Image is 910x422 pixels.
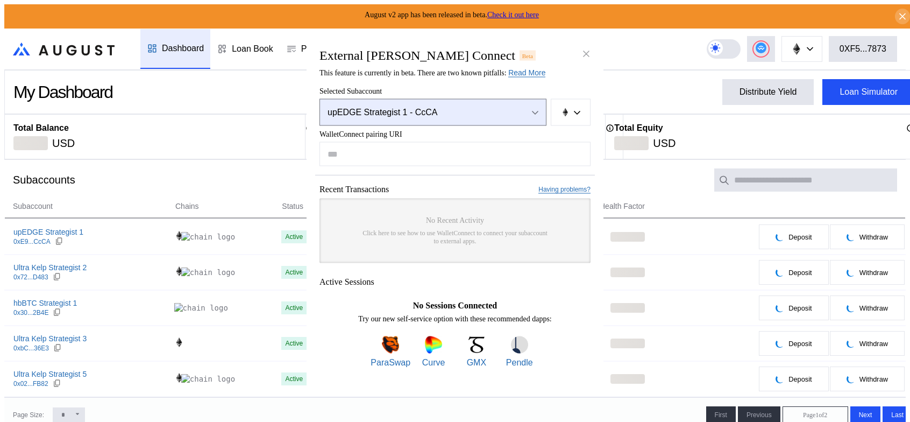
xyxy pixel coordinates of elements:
[13,369,87,379] div: Ultra Kelp Strategist 5
[52,136,75,150] div: USD
[319,130,591,139] span: WalletConnect pairing URI
[788,269,812,277] span: Deposit
[301,44,348,54] div: Permissions
[422,358,445,368] span: Curve
[282,201,303,212] span: Status
[13,344,49,352] div: 0xbC...36E3
[468,336,485,354] img: GMX
[13,174,75,186] div: Subaccounts
[286,269,303,276] div: Active
[181,232,235,242] img: chain logo
[803,411,827,419] span: Page 1 of 2
[13,273,48,281] div: 0x72...D483
[174,266,184,276] img: chain logo
[174,231,184,241] img: chain logo
[776,233,784,241] img: pending
[578,45,595,62] button: close modal
[847,375,855,383] img: pending
[174,337,184,347] img: chain logo
[508,68,545,78] a: Read More
[319,69,545,77] span: This feature is currently in beta. There are two known pitfalls:
[859,269,888,277] span: Withdraw
[715,411,727,419] span: First
[162,44,204,53] div: Dashboard
[538,185,591,193] a: Having problems?
[487,11,539,19] a: Check it out here
[788,375,812,383] span: Deposit
[425,336,442,354] img: Curve
[319,87,591,96] span: Selected Subaccount
[500,336,539,368] a: PendlePendle
[286,340,303,347] div: Active
[506,358,533,368] span: Pendle
[457,336,496,368] a: GMXGMX
[520,51,536,60] div: Beta
[511,336,528,354] img: Pendle
[13,238,51,245] div: 0xE9...CcCA
[847,304,855,312] img: pending
[181,268,235,277] img: chain logo
[776,375,784,383] img: pending
[286,233,303,241] div: Active
[551,99,591,126] button: chain logo
[788,233,812,241] span: Deposit
[413,301,497,311] span: No Sessions Connected
[13,309,48,316] div: 0x30...2B4E
[328,108,515,117] div: upEDGE Strategist 1 - CcCA
[13,227,83,237] div: upEDGE Strategist 1
[414,336,453,368] a: CurveCurve
[319,99,546,126] button: Open menu
[175,201,199,212] span: Chains
[847,233,855,241] img: pending
[426,216,484,225] span: No Recent Activity
[365,11,539,19] span: August v2 app has been released in beta.
[791,43,802,55] img: chain logo
[747,411,772,419] span: Previous
[319,185,389,194] span: Recent Transactions
[13,123,69,133] h2: Total Balance
[174,373,184,383] img: chain logo
[13,380,48,388] div: 0x02...FB82
[847,339,855,348] img: pending
[788,304,812,312] span: Deposit
[600,201,645,212] span: Health Factor
[13,334,87,343] div: Ultra Kelp Strategist 3
[776,339,784,348] img: pending
[859,375,888,383] span: Withdraw
[382,336,399,354] img: ParaSwap
[358,315,552,323] span: Try our new self-service option with these recommended dapps:
[776,268,784,277] img: pending
[319,277,374,287] span: Active Sessions
[859,233,888,241] span: Withdraw
[371,358,410,368] span: ParaSwap
[653,136,676,150] div: USD
[13,298,77,308] div: hbBTC Strategist 1
[614,123,663,133] h2: Total Equity
[232,44,273,54] div: Loan Book
[891,411,904,419] span: Last
[776,304,784,312] img: pending
[13,263,87,272] div: Ultra Kelp Strategist 2
[13,201,53,212] span: Subaccount
[847,268,855,277] img: pending
[13,411,44,419] div: Page Size:
[181,374,235,384] img: chain logo
[371,336,410,368] a: ParaSwapParaSwap
[362,229,548,245] span: Click here to see how to use WalletConnect to connect your subaccount to external apps.
[319,199,591,263] a: No Recent ActivityClick here to see how to use WalletConnect to connect your subaccount to extern...
[840,44,886,54] div: 0XF5...7873
[319,48,515,63] h2: External [PERSON_NAME] Connect
[13,82,112,102] div: My Dashboard
[859,411,872,419] span: Next
[859,340,888,348] span: Withdraw
[286,304,303,312] div: Active
[286,375,303,383] div: Active
[788,340,812,348] span: Deposit
[561,108,570,117] img: chain logo
[174,303,228,313] img: chain logo
[840,87,898,97] div: Loan Simulator
[467,358,486,368] span: GMX
[740,87,797,97] div: Distribute Yield
[859,304,888,312] span: Withdraw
